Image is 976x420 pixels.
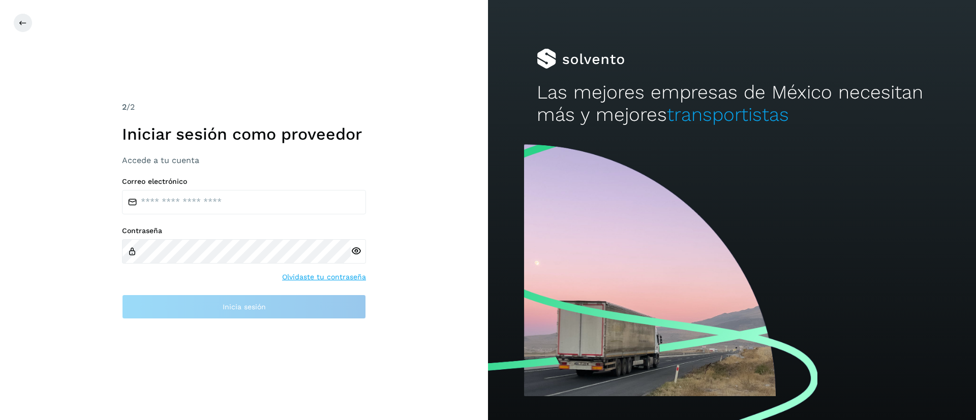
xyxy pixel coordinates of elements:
[667,104,789,125] span: transportistas
[122,124,366,144] h1: Iniciar sesión como proveedor
[282,272,366,282] a: Olvidaste tu contraseña
[122,102,127,112] span: 2
[223,303,266,310] span: Inicia sesión
[122,155,366,165] h3: Accede a tu cuenta
[122,295,366,319] button: Inicia sesión
[122,101,366,113] div: /2
[122,177,366,186] label: Correo electrónico
[537,81,927,126] h2: Las mejores empresas de México necesitan más y mejores
[122,227,366,235] label: Contraseña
